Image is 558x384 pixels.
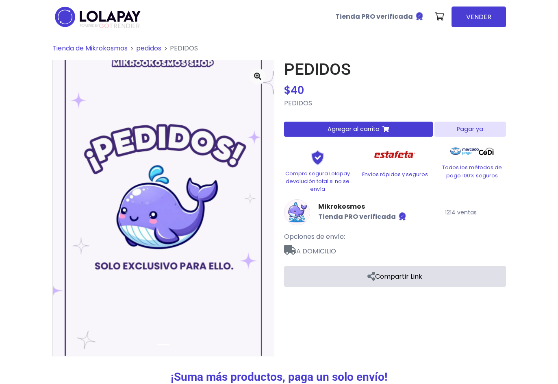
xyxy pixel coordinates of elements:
[328,125,380,133] span: Agregar al carrito
[415,11,424,21] img: Tienda verificada
[284,98,506,108] p: PEDIDOS
[284,242,506,256] span: A DOMICILIO
[53,60,274,356] img: medium_1755799094875.png
[52,44,506,60] nav: breadcrumb
[368,143,422,166] img: Estafeta Logo
[80,24,99,28] span: POWERED BY
[434,122,506,137] button: Pagar ya
[479,143,494,159] img: Codi Logo
[450,143,479,159] img: Mercado Pago Logo
[284,199,310,225] img: Mikrokosmos
[318,202,407,212] a: Mikrokosmos
[397,212,407,221] img: Tienda verificada
[284,232,345,241] span: Opciones de envío:
[80,22,140,30] span: TRENDIER
[284,266,506,287] a: Compartir Link
[52,4,143,30] img: logo
[452,7,506,27] a: VENDER
[284,83,506,98] div: $
[170,44,198,53] span: PEDIDOS
[445,208,477,216] small: 1214 ventas
[361,170,429,178] p: Envíos rápidos y seguros
[335,12,413,21] b: Tienda PRO verificada
[99,21,109,31] span: GO
[318,212,396,222] b: Tienda PRO verificada
[284,122,433,137] button: Agregar al carrito
[291,83,304,98] span: 40
[439,164,506,179] p: Todos los métodos de pago 100% seguros
[284,60,506,79] h1: PEDIDOS
[297,150,338,165] img: Shield
[284,170,352,193] p: Compra segura Lolapay devolución total si no se envía
[136,44,161,53] a: pedidos
[52,370,506,384] h3: ¡Suma más productos, paga un solo envío!
[52,44,128,53] a: Tienda de Mikrokosmos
